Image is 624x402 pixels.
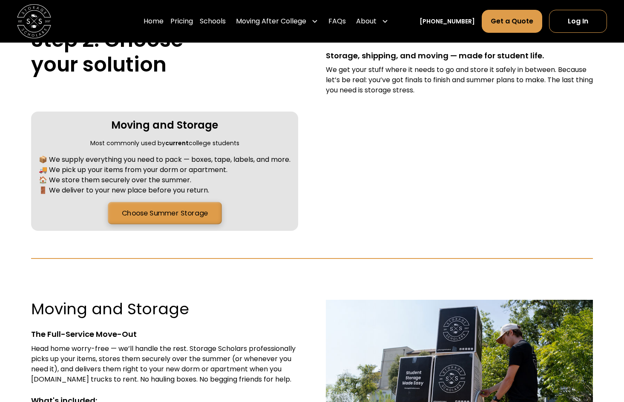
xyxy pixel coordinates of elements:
[31,300,189,318] h3: Moving and Storage
[326,28,593,43] h3: Our Services
[200,9,226,33] a: Schools
[144,9,164,33] a: Home
[31,344,298,385] div: Head home worry-free — we’ll handle the rest. Storage Scholars professionally picks up your items...
[482,10,542,33] a: Get a Quote
[31,28,298,77] h2: Step 2. Choose your solution
[165,139,189,147] strong: current
[111,118,218,132] h3: Moving and Storage
[353,9,392,33] div: About
[17,4,51,38] img: Storage Scholars main logo
[39,155,290,195] div: 📦 We supply everything you need to pack — boxes, tape, labels, and more. 🚚 We pick up your items ...
[233,9,322,33] div: Moving After College
[328,9,346,33] a: FAQs
[170,9,193,33] a: Pricing
[549,10,607,33] a: Log In
[356,16,377,26] div: About
[236,16,306,26] div: Moving After College
[326,65,593,95] div: We get your stuff where it needs to go and store it safely in between. Because let’s be real: you...
[31,328,298,340] div: The Full-Service Move-Out
[326,50,593,61] div: Storage, shipping, and moving — made for student life.
[420,17,475,26] a: [PHONE_NUMBER]
[108,202,221,224] a: Choose Summer Storage
[90,139,239,148] div: Most commonly used by college students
